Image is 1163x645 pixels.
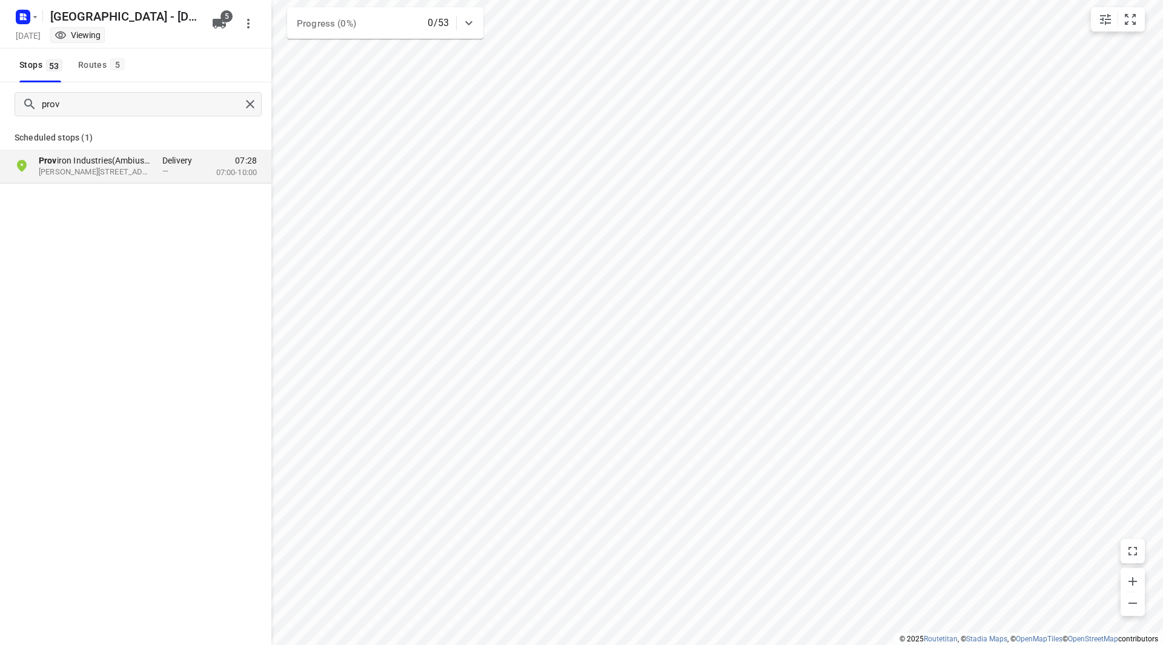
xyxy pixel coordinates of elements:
span: 53 [46,59,62,71]
p: Proviron Industries(Ambius - België) [39,154,150,167]
a: OpenMapTiles [1016,635,1062,643]
li: © 2025 , © , © © contributors [900,635,1158,643]
button: Fit zoom [1118,7,1142,31]
button: More [236,12,260,36]
button: 5 [207,12,231,36]
a: Routetitan [924,635,958,643]
span: Progress (0%) [297,18,356,29]
span: 5 [220,10,233,22]
span: 07:28 [235,154,257,167]
p: 07:00-10:00 [216,167,257,179]
div: Routes [78,58,128,73]
div: Progress (0%)0/53 [287,7,483,39]
p: Georges Gilliotstraat 60, 2620, Hemiksem, BE [39,167,150,178]
div: small contained button group [1091,7,1145,31]
p: Delivery [162,154,199,167]
input: Search stops [42,95,241,114]
a: Stadia Maps [966,635,1007,643]
b: Prov [39,156,57,165]
div: You are currently in view mode. To make any changes, go to edit project. [55,29,101,41]
p: 0/53 [428,16,449,30]
p: Scheduled stops ( 1 ) [15,130,257,145]
span: Stops [19,58,66,73]
span: — [162,167,168,176]
a: OpenStreetMap [1068,635,1118,643]
button: Map settings [1093,7,1118,31]
span: 5 [110,58,125,70]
